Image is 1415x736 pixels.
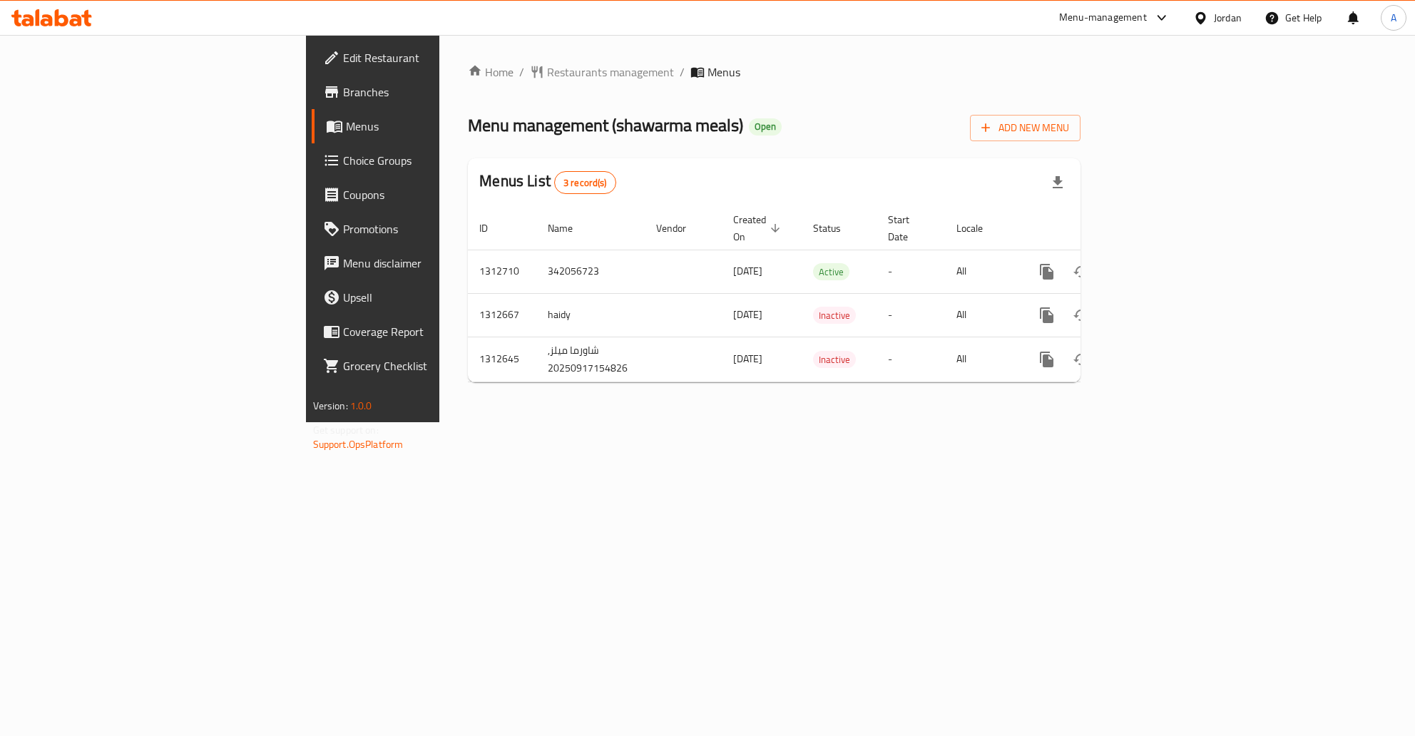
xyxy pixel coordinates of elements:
span: [DATE] [733,262,762,280]
div: Inactive [813,351,856,368]
span: Version: [313,397,348,415]
button: more [1030,255,1064,289]
span: Coupons [343,186,531,203]
span: [DATE] [733,305,762,324]
span: Open [749,121,782,133]
button: Change Status [1064,298,1098,332]
span: Branches [343,83,531,101]
button: more [1030,298,1064,332]
div: Jordan [1214,10,1242,26]
a: Support.OpsPlatform [313,435,404,454]
td: All [945,250,1018,293]
a: Menus [312,109,542,143]
a: Coupons [312,178,542,212]
div: Open [749,118,782,136]
span: Get support on: [313,421,379,439]
span: Locale [956,220,1001,237]
span: Menu management ( shawarma meals ) [468,109,743,141]
span: Menu disclaimer [343,255,531,272]
a: Branches [312,75,542,109]
span: Status [813,220,859,237]
span: Vendor [656,220,705,237]
div: Export file [1041,165,1075,200]
nav: breadcrumb [468,63,1081,81]
a: Promotions [312,212,542,246]
button: Change Status [1064,255,1098,289]
span: Menus [707,63,740,81]
span: 3 record(s) [555,176,615,190]
td: haidy [536,293,645,337]
button: Add New Menu [970,115,1081,141]
span: Choice Groups [343,152,531,169]
td: شاورما ميلز, 20250917154826 [536,337,645,382]
span: Created On [733,211,785,245]
button: more [1030,342,1064,377]
td: - [877,293,945,337]
a: Menu disclaimer [312,246,542,280]
span: Inactive [813,307,856,324]
div: Active [813,263,849,280]
button: Change Status [1064,342,1098,377]
span: Inactive [813,352,856,368]
span: Add New Menu [981,119,1069,137]
th: Actions [1018,207,1178,250]
span: Upsell [343,289,531,306]
h2: Menus List [479,170,615,194]
span: Menus [346,118,531,135]
td: All [945,293,1018,337]
span: Promotions [343,220,531,237]
span: Active [813,264,849,280]
span: A [1391,10,1396,26]
span: Name [548,220,591,237]
li: / [680,63,685,81]
a: Upsell [312,280,542,315]
span: 1.0.0 [350,397,372,415]
td: - [877,337,945,382]
span: Start Date [888,211,928,245]
span: ID [479,220,506,237]
td: All [945,337,1018,382]
table: enhanced table [468,207,1178,382]
span: Coverage Report [343,323,531,340]
div: Total records count [554,171,616,194]
a: Choice Groups [312,143,542,178]
span: Grocery Checklist [343,357,531,374]
span: Restaurants management [547,63,674,81]
td: - [877,250,945,293]
span: [DATE] [733,349,762,368]
td: 342056723 [536,250,645,293]
a: Edit Restaurant [312,41,542,75]
span: Edit Restaurant [343,49,531,66]
a: Coverage Report [312,315,542,349]
a: Grocery Checklist [312,349,542,383]
div: Menu-management [1059,9,1147,26]
a: Restaurants management [530,63,674,81]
